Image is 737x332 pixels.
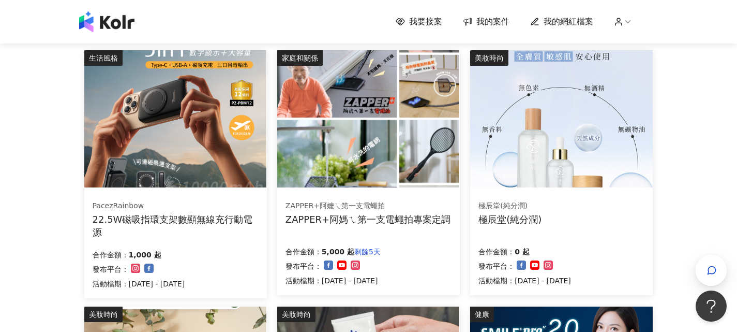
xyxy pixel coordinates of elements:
[322,246,354,258] p: 5,000 起
[478,201,542,211] div: 極辰堂(純分潤)
[93,201,258,211] div: PacezRainbow
[470,50,508,66] div: 美妝時尚
[530,16,593,27] a: 我的網紅檔案
[696,291,727,322] iframe: Help Scout Beacon - Open
[277,50,459,187] img: ZAPPER+阿媽ㄟ第一支電蠅拍專案定調
[478,246,515,258] p: 合作金額：
[544,16,593,27] span: 我的網紅檔案
[285,201,450,211] div: ZAPPER+阿嬤ㄟ第一支電蠅拍
[463,16,509,27] a: 我的案件
[84,50,266,187] img: 22.5W磁吸指環支架數顯無線充行動電源
[478,275,571,287] p: 活動檔期：[DATE] - [DATE]
[285,260,322,272] p: 發布平台：
[409,16,442,27] span: 我要接案
[93,278,185,290] p: 活動檔期：[DATE] - [DATE]
[93,213,259,239] div: 22.5W磁吸指環支架數顯無線充行動電源
[354,246,381,258] p: 剩餘5天
[277,307,315,322] div: 美妝時尚
[285,246,322,258] p: 合作金額：
[396,16,442,27] a: 我要接案
[515,246,530,258] p: 0 起
[84,307,123,322] div: 美妝時尚
[470,50,652,187] img: 極辰保濕保養系列
[285,213,450,226] div: ZAPPER+阿媽ㄟ第一支電蠅拍專案定調
[470,307,494,322] div: 健康
[277,50,323,66] div: 家庭和關係
[129,249,161,261] p: 1,000 起
[93,249,129,261] p: 合作金額：
[478,213,542,226] div: 極辰堂(純分潤)
[476,16,509,27] span: 我的案件
[285,275,381,287] p: 活動檔期：[DATE] - [DATE]
[478,260,515,272] p: 發布平台：
[79,11,134,32] img: logo
[93,263,129,276] p: 發布平台：
[84,50,123,66] div: 生活風格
